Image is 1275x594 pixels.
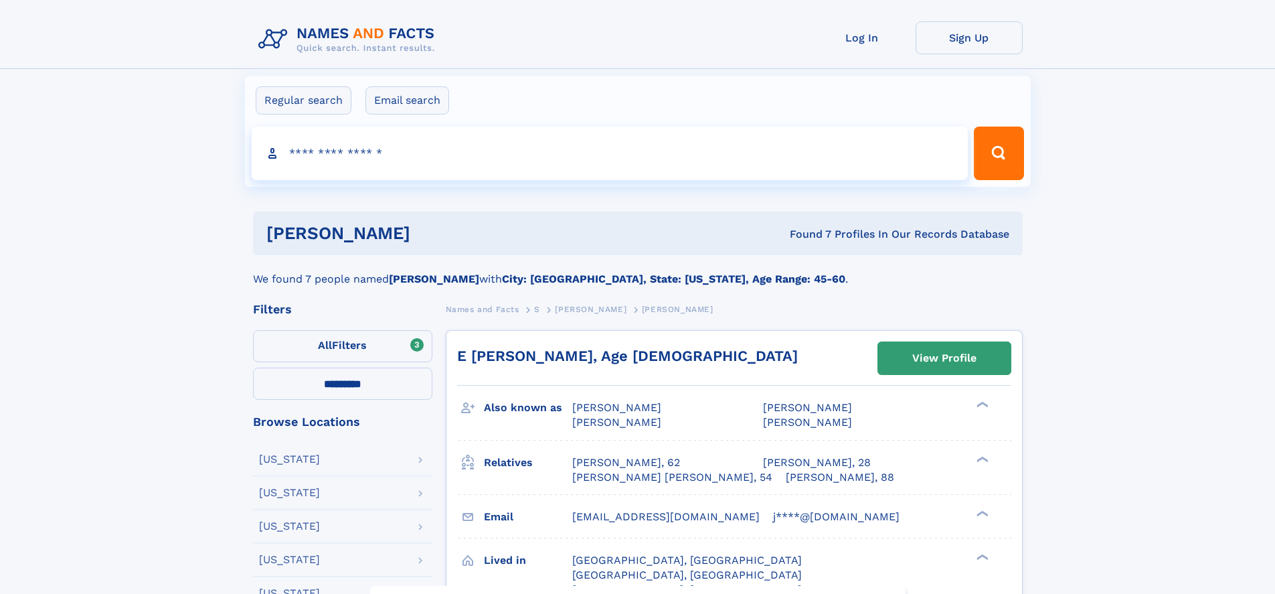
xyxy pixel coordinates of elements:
[389,273,479,285] b: [PERSON_NAME]
[600,227,1009,242] div: Found 7 Profiles In Our Records Database
[446,301,519,317] a: Names and Facts
[572,416,661,429] span: [PERSON_NAME]
[974,127,1023,180] button: Search Button
[555,301,626,317] a: [PERSON_NAME]
[252,127,968,180] input: search input
[253,21,446,58] img: Logo Names and Facts
[809,21,916,54] a: Log In
[484,506,572,528] h3: Email
[642,305,713,314] span: [PERSON_NAME]
[484,396,572,419] h3: Also known as
[253,255,1023,287] div: We found 7 people named with .
[973,400,989,409] div: ❯
[763,416,852,429] span: [PERSON_NAME]
[259,554,320,565] div: [US_STATE]
[572,401,661,414] span: [PERSON_NAME]
[253,330,432,362] label: Filters
[259,488,320,498] div: [US_STATE]
[259,521,320,532] div: [US_STATE]
[253,416,432,428] div: Browse Locations
[555,305,626,314] span: [PERSON_NAME]
[253,303,432,315] div: Filters
[259,454,320,465] div: [US_STATE]
[912,343,976,374] div: View Profile
[502,273,845,285] b: City: [GEOGRAPHIC_DATA], State: [US_STATE], Age Range: 45-60
[973,455,989,463] div: ❯
[572,510,760,523] span: [EMAIL_ADDRESS][DOMAIN_NAME]
[916,21,1023,54] a: Sign Up
[318,339,332,352] span: All
[763,401,852,414] span: [PERSON_NAME]
[572,569,802,581] span: [GEOGRAPHIC_DATA], [GEOGRAPHIC_DATA]
[365,86,449,115] label: Email search
[878,342,1011,374] a: View Profile
[572,470,772,485] a: [PERSON_NAME] [PERSON_NAME], 54
[266,225,600,242] h1: [PERSON_NAME]
[973,552,989,561] div: ❯
[572,554,802,567] span: [GEOGRAPHIC_DATA], [GEOGRAPHIC_DATA]
[484,451,572,474] h3: Relatives
[256,86,351,115] label: Regular search
[484,549,572,572] h3: Lived in
[457,348,798,364] a: E [PERSON_NAME], Age [DEMOGRAPHIC_DATA]
[572,455,680,470] a: [PERSON_NAME], 62
[786,470,894,485] a: [PERSON_NAME], 88
[973,509,989,518] div: ❯
[534,305,540,314] span: S
[763,455,871,470] a: [PERSON_NAME], 28
[534,301,540,317] a: S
